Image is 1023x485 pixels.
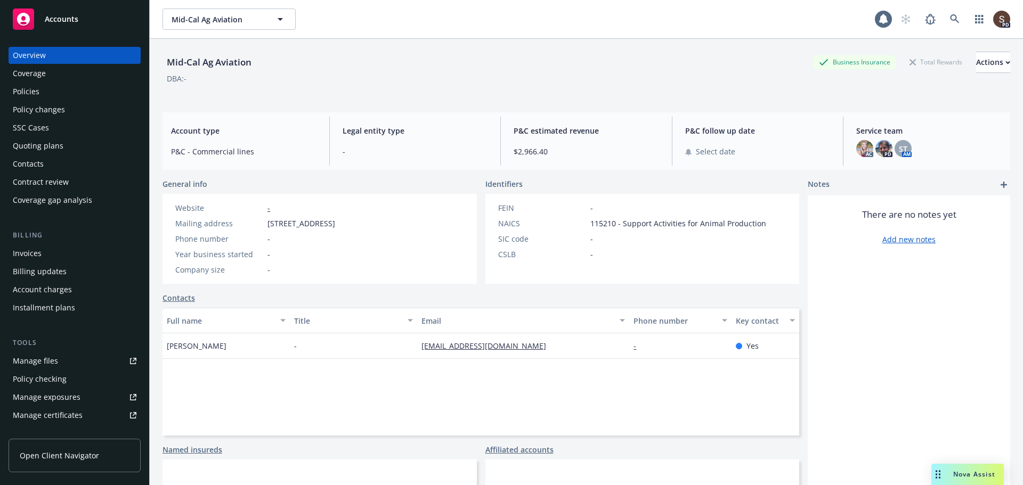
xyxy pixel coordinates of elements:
[171,125,316,136] span: Account type
[634,315,715,326] div: Phone number
[171,146,316,157] span: P&C - Commercial lines
[163,292,195,303] a: Contacts
[9,352,141,369] a: Manage files
[498,202,586,213] div: FEIN
[290,308,417,333] button: Title
[498,233,586,244] div: SIC code
[590,202,593,213] span: -
[13,299,75,316] div: Installment plans
[997,178,1010,191] a: add
[13,407,83,424] div: Manage certificates
[163,178,207,190] span: General info
[175,233,263,244] div: Phone number
[175,264,263,275] div: Company size
[9,137,141,154] a: Quoting plans
[514,146,659,157] span: $2,966.40
[969,9,990,30] a: Switch app
[167,315,274,326] div: Full name
[13,174,69,191] div: Contract review
[993,11,1010,28] img: photo
[685,125,831,136] span: P&C follow up date
[9,174,141,191] a: Contract review
[163,9,296,30] button: Mid-Cal Ag Aviation
[590,233,593,244] span: -
[13,389,80,406] div: Manage exposures
[175,218,263,229] div: Mailing address
[9,299,141,316] a: Installment plans
[9,230,141,241] div: Billing
[13,245,42,262] div: Invoices
[175,202,263,213] div: Website
[163,308,290,333] button: Full name
[175,249,263,260] div: Year business started
[13,155,44,172] div: Contacts
[9,83,141,100] a: Policies
[931,464,945,485] div: Drag to move
[856,125,1002,136] span: Service team
[953,470,995,479] span: Nova Assist
[9,101,141,118] a: Policy changes
[944,9,965,30] a: Search
[634,341,645,351] a: -
[485,444,554,455] a: Affiliated accounts
[13,425,67,442] div: Manage claims
[267,203,270,213] a: -
[13,119,49,136] div: SSC Cases
[267,233,270,244] span: -
[343,125,488,136] span: Legal entity type
[590,249,593,260] span: -
[343,146,488,157] span: -
[9,192,141,209] a: Coverage gap analysis
[9,119,141,136] a: SSC Cases
[9,263,141,280] a: Billing updates
[294,315,401,326] div: Title
[485,178,523,190] span: Identifiers
[13,352,58,369] div: Manage files
[931,464,1004,485] button: Nova Assist
[9,65,141,82] a: Coverage
[9,407,141,424] a: Manage certificates
[9,281,141,298] a: Account charges
[498,249,586,260] div: CSLB
[167,73,186,84] div: DBA: -
[13,101,65,118] div: Policy changes
[590,218,766,229] span: 115210 - Support Activities for Animal Production
[976,52,1010,72] div: Actions
[45,15,78,23] span: Accounts
[417,308,629,333] button: Email
[421,315,613,326] div: Email
[9,338,141,348] div: Tools
[13,263,67,280] div: Billing updates
[920,9,941,30] a: Report a Bug
[13,47,46,64] div: Overview
[172,14,264,25] span: Mid-Cal Ag Aviation
[895,9,916,30] a: Start snowing
[9,425,141,442] a: Manage claims
[736,315,783,326] div: Key contact
[421,341,555,351] a: [EMAIL_ADDRESS][DOMAIN_NAME]
[13,281,72,298] div: Account charges
[904,55,968,69] div: Total Rewards
[267,264,270,275] span: -
[696,146,735,157] span: Select date
[498,218,586,229] div: NAICS
[20,450,99,461] span: Open Client Navigator
[13,83,39,100] div: Policies
[13,371,67,388] div: Policy checking
[9,155,141,172] a: Contacts
[13,65,46,82] div: Coverage
[9,371,141,388] a: Policy checking
[862,208,956,221] span: There are no notes yet
[9,4,141,34] a: Accounts
[814,55,896,69] div: Business Insurance
[167,340,226,351] span: [PERSON_NAME]
[629,308,731,333] button: Phone number
[9,389,141,406] a: Manage exposures
[13,137,63,154] div: Quoting plans
[732,308,799,333] button: Key contact
[882,234,936,245] a: Add new notes
[514,125,659,136] span: P&C estimated revenue
[808,178,830,191] span: Notes
[899,143,907,154] span: ST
